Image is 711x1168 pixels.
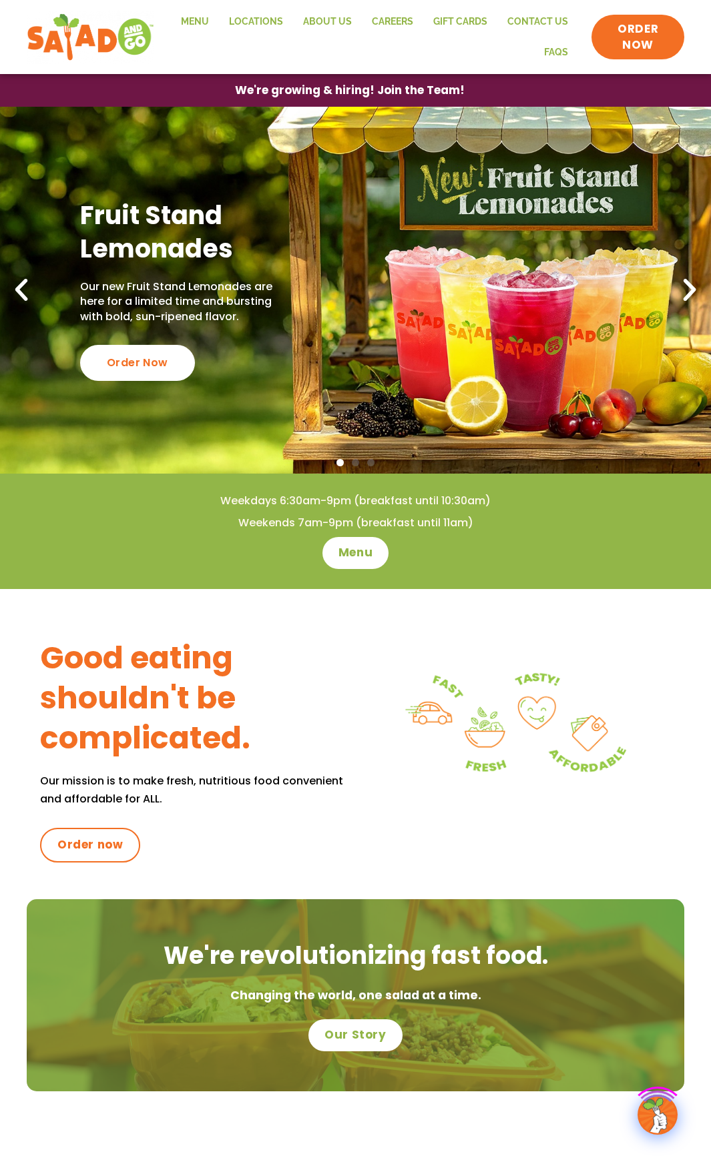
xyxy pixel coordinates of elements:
[308,1019,402,1051] a: Our Story
[534,37,578,68] a: FAQs
[80,199,288,265] h2: Fruit Stand Lemonades
[27,516,684,530] h4: Weekends 7am-9pm (breakfast until 11am)
[423,7,497,37] a: GIFT CARDS
[324,1027,386,1043] span: Our Story
[338,545,373,561] span: Menu
[675,275,704,305] div: Next slide
[605,21,671,53] span: ORDER NOW
[80,346,195,382] div: Order Now
[367,459,375,466] span: Go to slide 3
[352,459,359,466] span: Go to slide 2
[591,15,684,60] a: ORDER NOW
[322,537,389,569] a: Menu
[40,772,356,808] p: Our mission is to make fresh, nutritious food convenient and affordable for ALL.
[336,459,344,466] span: Go to slide 1
[171,7,219,37] a: Menu
[168,7,578,67] nav: Menu
[497,7,578,37] a: Contact Us
[40,828,140,862] a: Order now
[7,275,36,305] div: Previous slide
[40,986,671,1006] p: Changing the world, one salad at a time.
[57,837,123,853] span: Order now
[80,280,288,325] p: Our new Fruit Stand Lemonades are here for a limited time and bursting with bold, sun-ripened fla...
[40,939,671,973] h2: We're revolutionizing fast food.
[362,7,423,37] a: Careers
[293,7,362,37] a: About Us
[27,11,154,64] img: new-SAG-logo-768×292
[27,494,684,508] h4: Weekdays 6:30am-9pm (breakfast until 10:30am)
[235,85,465,96] span: We're growing & hiring! Join the Team!
[219,7,293,37] a: Locations
[40,638,356,758] h3: Good eating shouldn't be complicated.
[215,75,485,106] a: We're growing & hiring! Join the Team!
